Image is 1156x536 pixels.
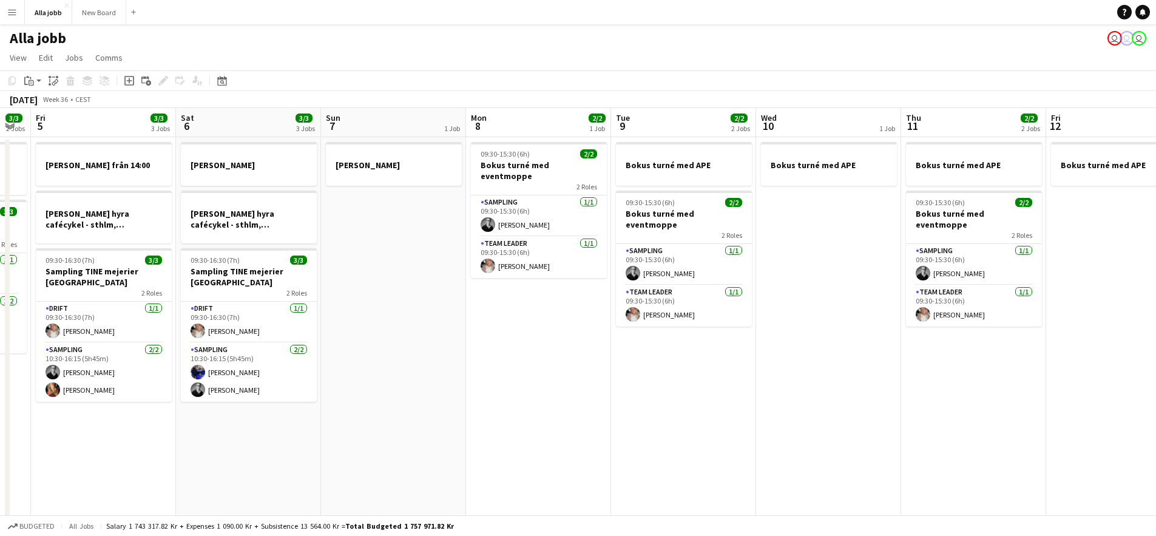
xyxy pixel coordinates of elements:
span: Comms [95,52,123,63]
a: Edit [34,50,58,66]
span: Total Budgeted 1 757 971.82 kr [345,521,454,531]
div: Salary 1 743 317.82 kr + Expenses 1 090.00 kr + Subsistence 13 564.00 kr = [106,521,454,531]
a: Comms [90,50,127,66]
span: Edit [39,52,53,63]
button: New Board [72,1,126,24]
h1: Alla jobb [10,29,66,47]
app-user-avatar: August Löfgren [1132,31,1146,46]
button: Budgeted [6,520,56,533]
a: View [5,50,32,66]
span: View [10,52,27,63]
app-user-avatar: Emil Hasselberg [1107,31,1122,46]
a: Jobs [60,50,88,66]
button: Alla jobb [25,1,72,24]
span: Week 36 [40,95,70,104]
app-user-avatar: Stina Dahl [1120,31,1134,46]
span: Budgeted [19,522,55,531]
div: CEST [75,95,91,104]
span: Jobs [65,52,83,63]
span: All jobs [67,521,96,531]
div: [DATE] [10,93,38,106]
